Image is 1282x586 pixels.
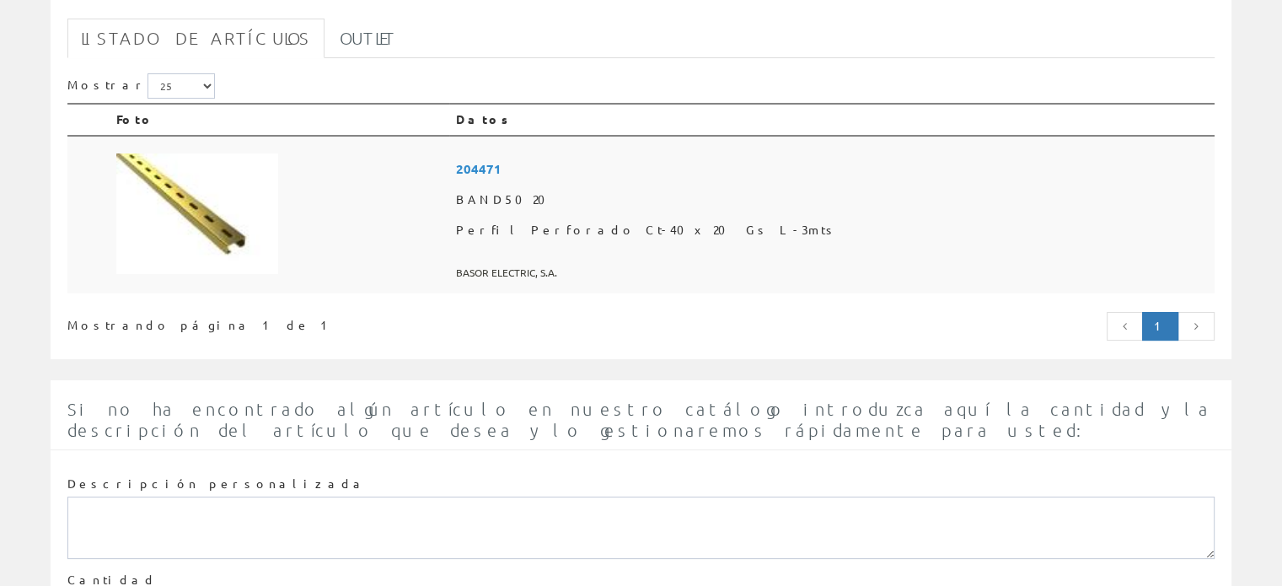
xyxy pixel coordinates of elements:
a: Página siguiente [1177,312,1215,341]
th: Foto [110,104,449,136]
span: 204471 [456,153,1208,185]
div: Mostrando página 1 de 1 [67,310,531,334]
label: Mostrar [67,73,215,99]
span: Perfil Perforado Ct-40x20 Gs L-3mts [456,215,1208,245]
a: Página actual [1142,312,1178,341]
a: Outlet [326,19,410,58]
span: Si no ha encontrado algún artículo en nuestro catálogo introduzca aquí la cantidad y la descripci... [67,399,1211,440]
label: Descripción personalizada [67,476,367,492]
img: Foto artículo Perfil Perforado Ct-40x20 Gs L-3mts (192x143.62204724409) [116,153,278,275]
span: BAND5020 [456,185,1208,215]
select: Mostrar [148,73,215,99]
a: Página anterior [1107,312,1144,341]
th: Datos [449,104,1215,136]
span: BASOR ELECTRIC, S.A. [456,259,1208,287]
a: Listado de artículos [67,19,325,58]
